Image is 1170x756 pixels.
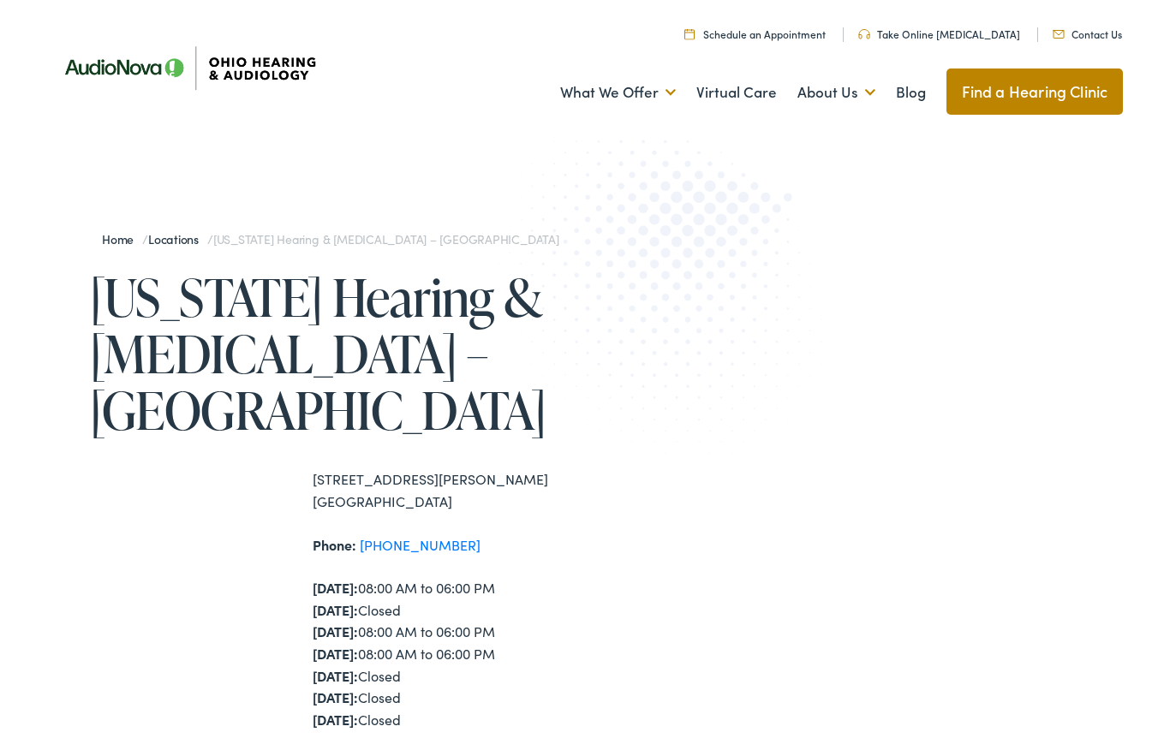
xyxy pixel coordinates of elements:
img: Mail icon representing email contact with Ohio Hearing in Cincinnati, OH [1053,30,1065,39]
div: 08:00 AM to 06:00 PM Closed 08:00 AM to 06:00 PM 08:00 AM to 06:00 PM Closed Closed Closed [313,577,585,730]
strong: [DATE]: [313,688,358,706]
a: Virtual Care [696,61,777,124]
a: Home [102,230,142,247]
span: / / [102,230,559,247]
a: Contact Us [1053,27,1122,41]
a: About Us [797,61,875,124]
h1: [US_STATE] Hearing & [MEDICAL_DATA] – [GEOGRAPHIC_DATA] [90,269,585,438]
strong: [DATE]: [313,710,358,729]
a: Locations [148,230,207,247]
a: Blog [896,61,926,124]
strong: [DATE]: [313,600,358,619]
img: Headphones icone to schedule online hearing test in Cincinnati, OH [858,29,870,39]
a: [PHONE_NUMBER] [360,535,481,554]
a: Take Online [MEDICAL_DATA] [858,27,1020,41]
div: [STREET_ADDRESS][PERSON_NAME] [GEOGRAPHIC_DATA] [313,468,585,512]
strong: [DATE]: [313,622,358,640]
strong: [DATE]: [313,644,358,663]
a: Schedule an Appointment [684,27,826,41]
a: What We Offer [560,61,676,124]
a: Find a Hearing Clinic [946,68,1124,115]
img: Calendar Icon to schedule a hearing appointment in Cincinnati, OH [684,28,695,39]
span: [US_STATE] Hearing & [MEDICAL_DATA] – [GEOGRAPHIC_DATA] [213,230,559,247]
strong: Phone: [313,535,356,554]
strong: [DATE]: [313,578,358,597]
strong: [DATE]: [313,666,358,685]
